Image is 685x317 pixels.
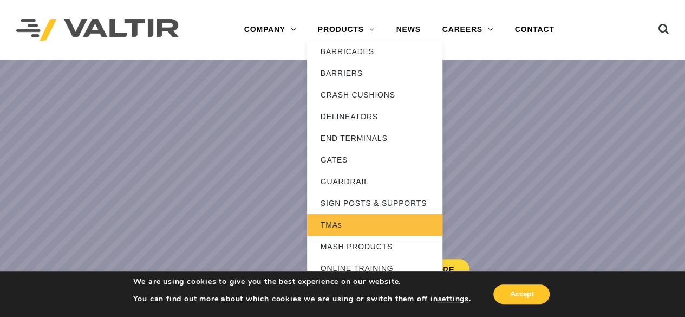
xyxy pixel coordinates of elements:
[133,277,471,287] p: We are using cookies to give you the best experience on our website.
[307,149,442,171] a: GATES
[307,19,386,41] a: PRODUCTS
[504,19,565,41] a: CONTACT
[307,257,442,279] a: ONLINE TRAINING
[307,192,442,214] a: SIGN POSTS & SUPPORTS
[493,284,550,304] button: Accept
[233,19,307,41] a: COMPANY
[307,127,442,149] a: END TERMINALS
[307,171,442,192] a: GUARDRAIL
[307,214,442,236] a: TMAs
[307,236,442,257] a: MASH PRODUCTS
[307,62,442,84] a: BARRIERS
[307,106,442,127] a: DELINEATORS
[307,84,442,106] a: CRASH CUSHIONS
[385,19,431,41] a: NEWS
[432,19,504,41] a: CAREERS
[307,41,442,62] a: BARRICADES
[133,294,471,304] p: You can find out more about which cookies we are using or switch them off in .
[16,19,179,41] img: Valtir
[438,294,468,304] button: settings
